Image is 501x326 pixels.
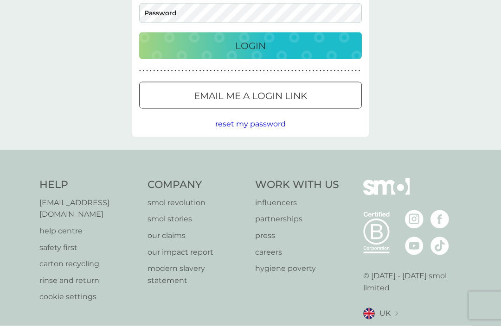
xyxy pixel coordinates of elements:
p: ● [231,69,233,73]
img: visit the smol Instagram page [405,210,424,229]
p: ● [263,69,265,73]
p: ● [167,69,169,73]
p: ● [274,69,276,73]
p: ● [288,69,289,73]
p: ● [178,69,180,73]
p: ● [217,69,219,73]
a: our claims [148,230,246,242]
a: smol stories [148,213,246,225]
a: [EMAIL_ADDRESS][DOMAIN_NAME] [39,197,138,220]
a: smol revolution [148,197,246,209]
p: Login [235,38,266,53]
a: cookie settings [39,291,138,303]
a: press [255,230,339,242]
p: ● [267,69,269,73]
p: ● [182,69,184,73]
p: ● [359,69,360,73]
h4: Help [39,178,138,192]
a: safety first [39,242,138,254]
p: ● [206,69,208,73]
a: carton recycling [39,258,138,270]
p: Email me a login link [194,88,307,103]
p: ● [185,69,187,73]
p: ● [150,69,152,73]
p: ● [309,69,311,73]
p: ● [245,69,247,73]
a: rinse and return [39,275,138,287]
p: ● [291,69,293,73]
p: ● [238,69,240,73]
a: influencers [255,197,339,209]
span: reset my password [215,119,286,128]
p: ● [189,69,191,73]
img: UK flag [363,308,375,320]
p: ● [174,69,176,73]
p: ● [157,69,159,73]
p: ● [196,69,198,73]
p: ● [210,69,212,73]
a: modern slavery statement [148,263,246,286]
p: ● [313,69,315,73]
a: partnerships [255,213,339,225]
p: ● [284,69,286,73]
p: ● [146,69,148,73]
p: ● [344,69,346,73]
p: ● [355,69,357,73]
p: ● [320,69,321,73]
p: ● [298,69,300,73]
p: ● [203,69,205,73]
img: visit the smol Tiktok page [430,237,449,255]
span: UK [379,307,391,320]
img: select a new location [395,311,398,316]
p: ● [235,69,237,73]
p: ● [213,69,215,73]
a: hygiene poverty [255,263,339,275]
p: ● [323,69,325,73]
p: ● [259,69,261,73]
p: © [DATE] - [DATE] smol limited [363,270,462,294]
img: visit the smol Facebook page [430,210,449,229]
p: ● [171,69,173,73]
p: ● [220,69,222,73]
p: ● [143,69,145,73]
p: ● [327,69,328,73]
p: ● [334,69,335,73]
p: ● [242,69,244,73]
p: ● [348,69,350,73]
p: ● [270,69,272,73]
button: reset my password [215,118,286,130]
p: ● [302,69,304,73]
h4: Company [148,178,246,192]
p: ● [341,69,343,73]
p: ● [164,69,166,73]
a: careers [255,246,339,258]
p: ● [249,69,250,73]
p: ● [352,69,353,73]
a: our impact report [148,246,246,258]
p: ● [192,69,194,73]
p: ● [139,69,141,73]
p: ● [224,69,226,73]
p: ● [161,69,162,73]
a: help centre [39,225,138,237]
p: ● [337,69,339,73]
p: ● [305,69,307,73]
h4: Work With Us [255,178,339,192]
p: ● [252,69,254,73]
button: Login [139,32,362,59]
p: ● [295,69,297,73]
p: ● [330,69,332,73]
